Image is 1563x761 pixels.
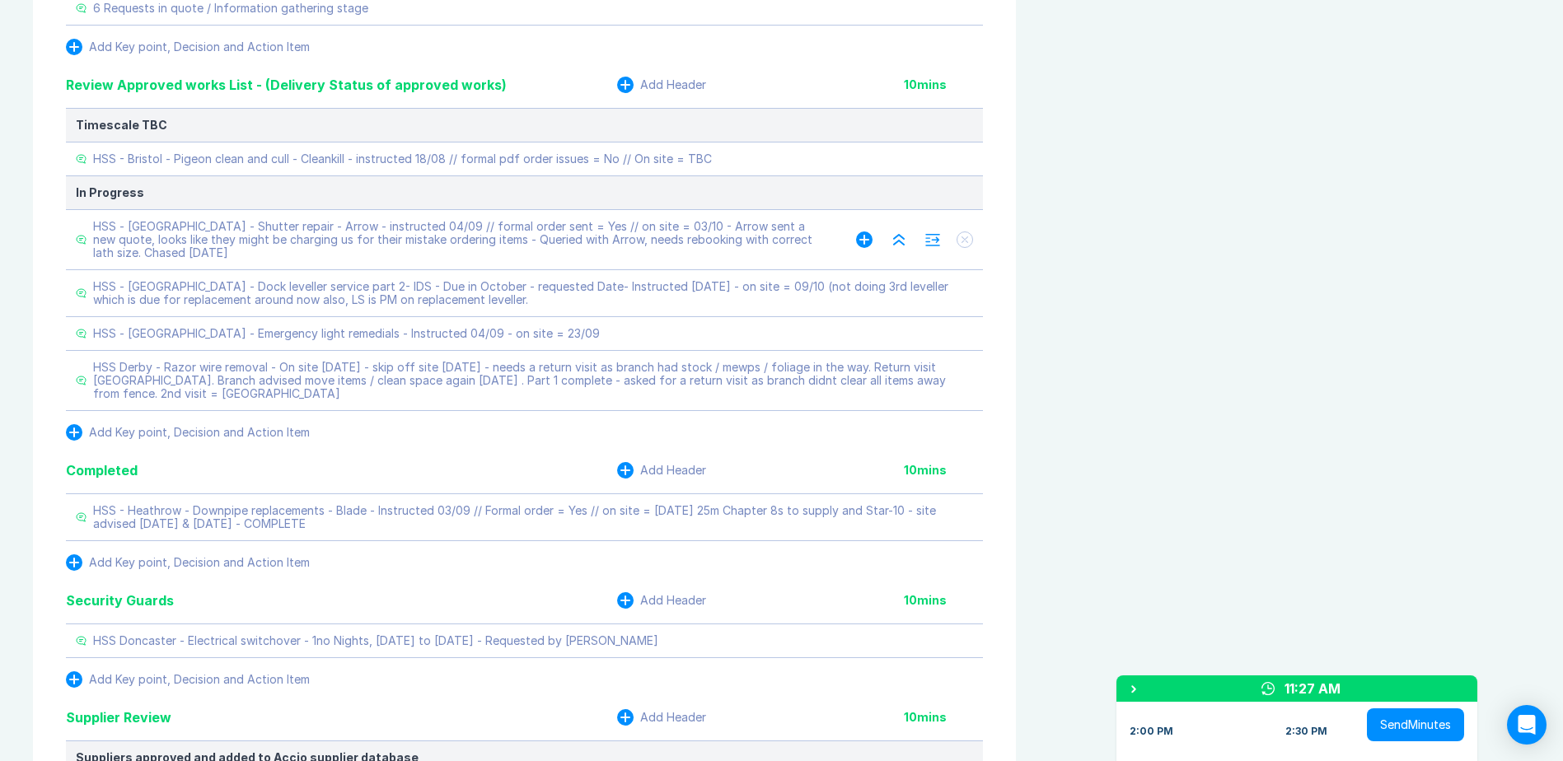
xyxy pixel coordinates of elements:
[66,671,310,688] button: Add Key point, Decision and Action Item
[66,39,310,55] button: Add Key point, Decision and Action Item
[89,426,310,439] div: Add Key point, Decision and Action Item
[617,592,706,609] button: Add Header
[640,594,706,607] div: Add Header
[93,2,368,15] div: 6 Requests in quote / Information gathering stage
[66,591,174,610] div: Security Guards
[617,77,706,93] button: Add Header
[66,554,310,571] button: Add Key point, Decision and Action Item
[76,119,973,132] div: Timescale TBC
[66,424,310,441] button: Add Key point, Decision and Action Item
[89,556,310,569] div: Add Key point, Decision and Action Item
[89,673,310,686] div: Add Key point, Decision and Action Item
[66,460,138,480] div: Completed
[93,220,823,259] div: HSS - [GEOGRAPHIC_DATA] - Shutter repair - Arrow - instructed 04/09 // formal order sent = Yes //...
[93,280,973,306] div: HSS - [GEOGRAPHIC_DATA] - Dock leveller service part 2- IDS - Due in October - requested Date- In...
[93,152,712,166] div: HSS - Bristol - Pigeon clean and cull - Cleankill - instructed 18/08 // formal pdf order issues =...
[93,504,973,530] div: HSS - Heathrow - Downpipe replacements - Blade - Instructed 03/09 // Formal order = Yes // on sit...
[640,711,706,724] div: Add Header
[640,78,706,91] div: Add Header
[66,707,171,727] div: Supplier Review
[904,594,983,607] div: 10 mins
[1285,679,1341,698] div: 11:27 AM
[1367,708,1464,741] button: SendMinutes
[904,464,983,477] div: 10 mins
[66,75,507,95] div: Review Approved works List - (Delivery Status of approved works)
[904,711,983,724] div: 10 mins
[93,361,973,400] div: HSS Derby - Razor wire removal - On site [DATE] - skip off site [DATE] - needs a return visit as ...
[617,462,706,479] button: Add Header
[93,634,658,647] div: HSS Doncaster - Electrical switchover - 1no Nights, [DATE] to [DATE] - Requested by [PERSON_NAME]
[1507,705,1547,745] div: Open Intercom Messenger
[640,464,706,477] div: Add Header
[89,40,310,54] div: Add Key point, Decision and Action Item
[76,186,973,199] div: In Progress
[617,709,706,726] button: Add Header
[93,327,600,340] div: HSS - [GEOGRAPHIC_DATA] - Emergency light remedials - Instructed 04/09 - on site = 23/09
[1285,725,1327,738] div: 2:30 PM
[904,78,983,91] div: 10 mins
[1130,725,1173,738] div: 2:00 PM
